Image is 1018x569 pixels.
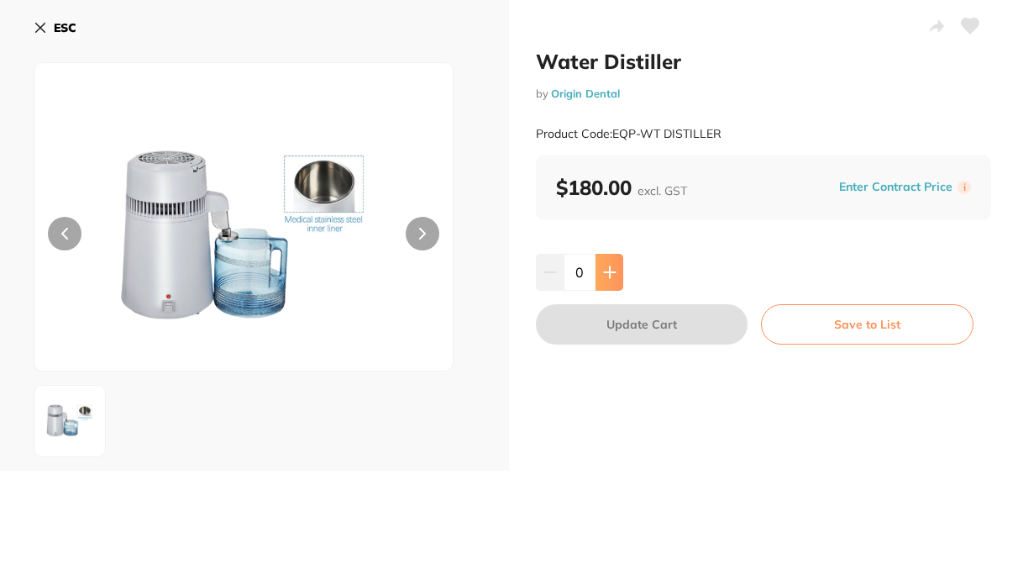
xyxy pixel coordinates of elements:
img: bGxlcjEtcG5n [39,391,100,451]
b: $180.00 [556,175,687,200]
small: Product Code: EQP-WT DISTILLER [536,127,722,141]
small: by [536,87,991,100]
b: ESC [54,20,76,35]
button: Enter Contract Price [834,179,958,195]
button: Update Cart [536,304,748,345]
a: Origin Dental [551,87,620,100]
h2: Water Distiller [536,49,991,74]
span: excl. GST [638,183,687,198]
button: ESC [34,13,76,42]
label: i [958,181,971,194]
button: Save to List [761,304,973,345]
img: bGxlcjEtcG5n [118,105,370,371]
